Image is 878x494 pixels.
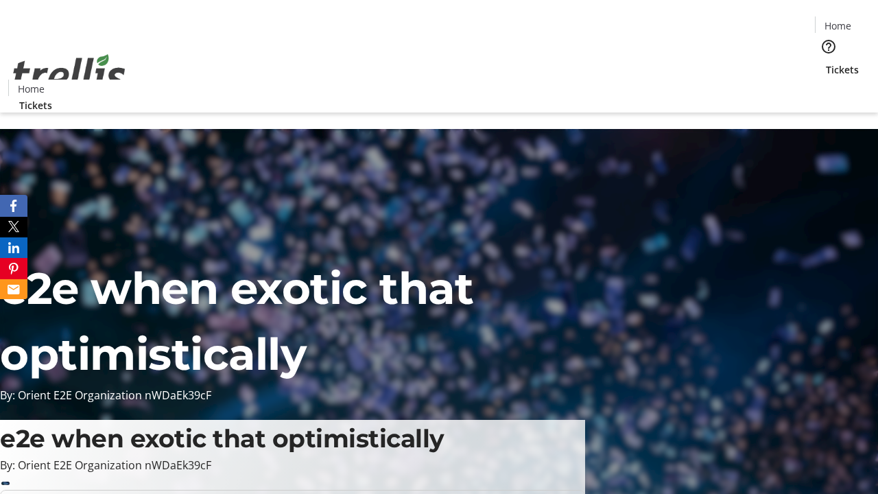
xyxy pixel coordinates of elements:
[816,19,859,33] a: Home
[824,19,851,33] span: Home
[18,82,45,96] span: Home
[8,98,63,113] a: Tickets
[8,39,130,108] img: Orient E2E Organization nWDaEk39cF's Logo
[815,62,870,77] a: Tickets
[826,62,859,77] span: Tickets
[9,82,53,96] a: Home
[815,77,842,104] button: Cart
[19,98,52,113] span: Tickets
[815,33,842,60] button: Help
